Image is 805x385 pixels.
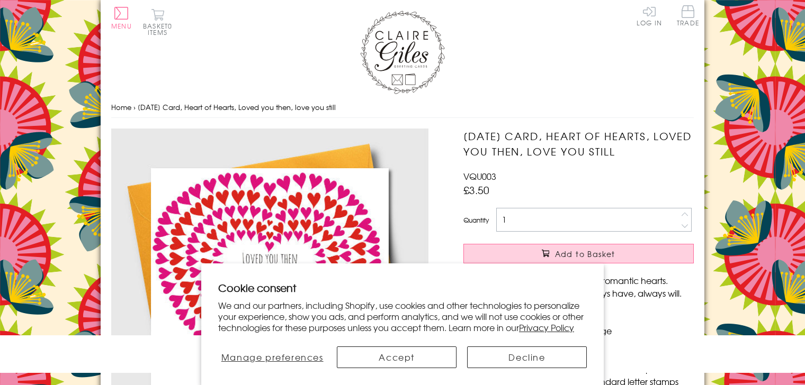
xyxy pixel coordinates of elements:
[148,21,172,37] span: 0 items
[463,170,496,182] span: VQU003
[218,280,587,295] h2: Cookie consent
[463,129,694,159] h1: [DATE] Card, Heart of Hearts, Loved you then, love you still
[360,11,445,94] img: Claire Giles Greetings Cards
[337,346,457,368] button: Accept
[133,102,136,112] span: ›
[463,215,489,225] label: Quantity
[218,300,587,333] p: We and our partners, including Shopify, use cookies and other technologies to personalize your ex...
[218,346,326,368] button: Manage preferences
[111,97,694,118] nav: breadcrumbs
[143,8,172,35] button: Basket0 items
[519,321,574,334] a: Privacy Policy
[111,21,132,31] span: Menu
[677,5,699,28] a: Trade
[463,182,489,197] span: £3.50
[221,351,324,363] span: Manage preferences
[677,5,699,26] span: Trade
[138,102,336,112] span: [DATE] Card, Heart of Hearts, Loved you then, love you still
[467,346,587,368] button: Decline
[555,249,615,259] span: Add to Basket
[111,102,131,112] a: Home
[463,244,694,263] button: Add to Basket
[637,5,662,26] a: Log In
[111,7,132,29] button: Menu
